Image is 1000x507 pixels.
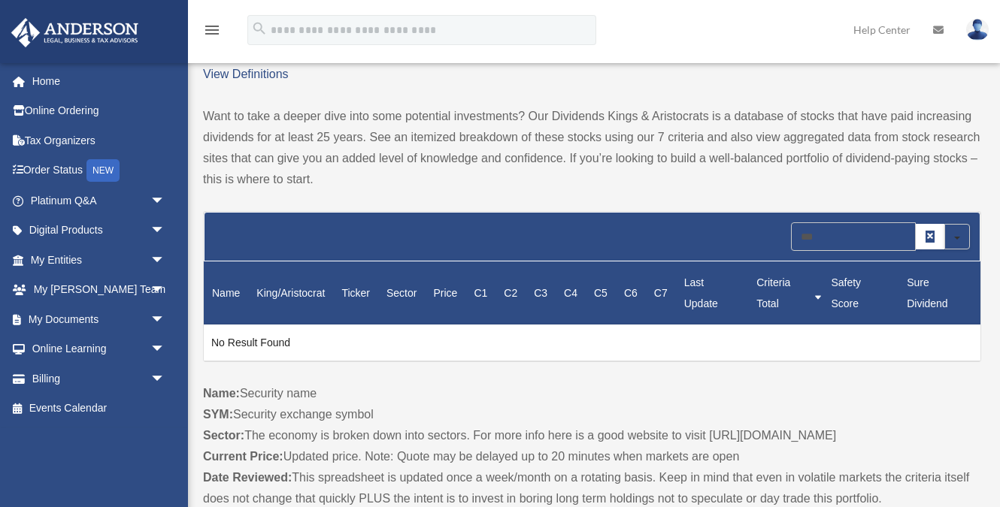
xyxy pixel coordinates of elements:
span: arrow_drop_down [150,216,180,246]
a: Online Learningarrow_drop_down [11,334,188,364]
th: Ticker [333,261,378,324]
th: Criteria Total [748,261,823,324]
strong: Date Reviewed: [203,471,292,484]
span: arrow_drop_down [150,245,180,276]
th: Sure Dividend [898,261,980,324]
input: Search in Table [791,222,916,251]
th: C5 [586,261,616,324]
button: Search [916,224,944,249]
th: C2 [495,261,526,324]
strong: Sector: [203,429,244,442]
a: My Documentsarrow_drop_down [11,304,188,334]
td: No Result Found [204,324,980,361]
a: My Entitiesarrow_drop_down [11,245,188,275]
a: menu [203,26,221,39]
strong: Name: [203,387,240,400]
span: arrow_drop_down [150,275,180,306]
a: Tax Organizers [11,125,188,155]
button: Search in [944,224,970,249]
strong: SYM: [203,408,233,421]
p: Want to take a deeper dive into some potential investments? Our Dividends Kings & Aristocrats is ... [203,106,981,190]
span: arrow_drop_down [150,334,180,365]
th: C6 [616,261,646,324]
i: menu [203,21,221,39]
th: C1 [465,261,495,324]
img: User Pic [966,19,989,41]
th: Sector [378,261,425,324]
table: Dividend Kings & Aristocrats New 8/18 [203,211,981,362]
th: C7 [646,261,676,324]
th: C3 [526,261,556,324]
a: Online Ordering [11,96,188,126]
th: Safety Score [823,261,898,324]
span: arrow_drop_down [150,364,180,394]
th: Price [425,261,465,324]
a: Home [11,66,188,96]
a: Billingarrow_drop_down [11,364,188,394]
a: Digital Productsarrow_drop_down [11,216,188,246]
a: Order StatusNEW [11,155,188,186]
strong: Current Price: [203,450,283,463]
th: King/Aristocrat [248,261,333,324]
img: Anderson Advisors Platinum Portal [7,18,143,47]
th: Last Update [676,261,748,324]
a: Events Calendar [11,394,188,424]
div: NEW [86,159,120,182]
i: search [251,20,268,37]
a: Platinum Q&Aarrow_drop_down [11,186,188,216]
th: Name [204,261,248,324]
a: My [PERSON_NAME] Teamarrow_drop_down [11,275,188,305]
span: arrow_drop_down [150,186,180,216]
span: arrow_drop_down [150,304,180,335]
a: View Definitions [203,68,289,80]
th: C4 [556,261,586,324]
